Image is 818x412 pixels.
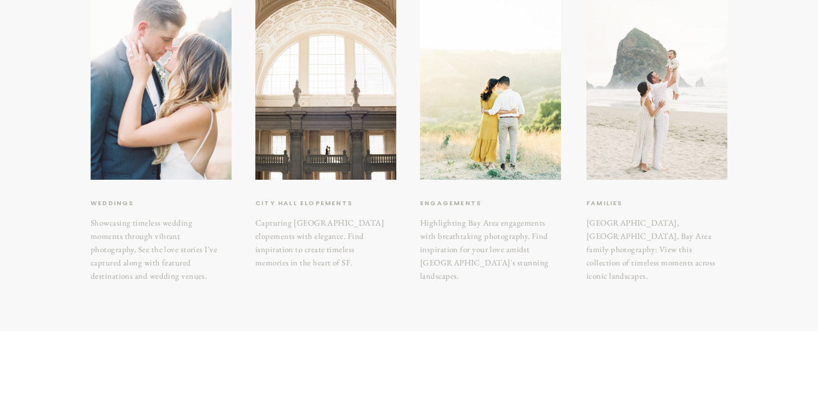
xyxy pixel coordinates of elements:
h3: Showcasing timeless wedding moments through vibrant photography. See the love stories I've captur... [91,216,225,254]
h3: Highlighting Bay Area engagements with breathtaking photography. Find inspiration for your love a... [420,216,554,275]
a: City hall elopements [255,198,365,209]
a: [GEOGRAPHIC_DATA], [GEOGRAPHIC_DATA], Bay Area family photography: View this collection of timele... [586,216,721,275]
h3: Capturing [GEOGRAPHIC_DATA] elopements with elegance. Find isnpiration to create timeless memorie... [255,216,389,255]
a: Families [586,198,694,209]
a: Engagements [420,198,521,209]
a: weddings [91,198,183,209]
